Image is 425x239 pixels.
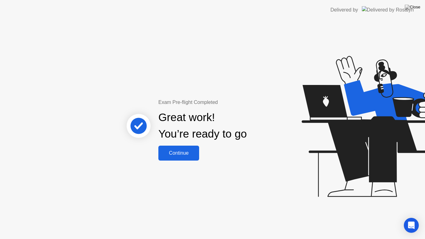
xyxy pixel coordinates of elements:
[158,109,247,142] div: Great work! You’re ready to go
[158,99,287,106] div: Exam Pre-flight Completed
[330,6,358,14] div: Delivered by
[362,6,414,13] img: Delivered by Rosalyn
[158,146,199,161] button: Continue
[405,5,420,10] img: Close
[404,218,419,233] div: Open Intercom Messenger
[160,150,197,156] div: Continue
